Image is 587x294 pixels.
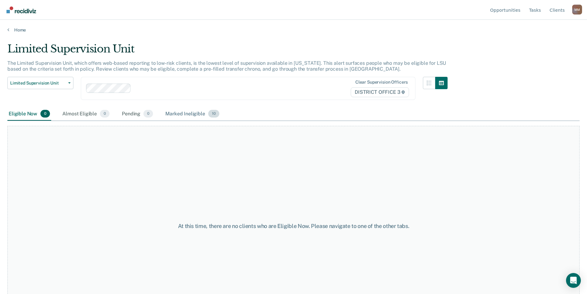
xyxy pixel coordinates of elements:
div: Clear supervision officers [355,80,408,85]
button: Profile dropdown button [572,5,582,14]
div: At this time, there are no clients who are Eligible Now. Please navigate to one of the other tabs. [151,223,436,230]
a: Home [7,27,580,33]
div: M M [572,5,582,14]
span: 0 [143,110,153,118]
button: Limited Supervision Unit [7,77,73,89]
p: The Limited Supervision Unit, which offers web-based reporting to low-risk clients, is the lowest... [7,60,446,72]
span: Limited Supervision Unit [10,81,66,86]
span: 10 [208,110,219,118]
div: Limited Supervision Unit [7,43,448,60]
img: Recidiviz [6,6,36,13]
span: 0 [40,110,50,118]
span: DISTRICT OFFICE 3 [351,87,409,97]
div: Almost Eligible0 [61,107,111,121]
span: 0 [100,110,110,118]
div: Eligible Now0 [7,107,51,121]
div: Marked Ineligible10 [164,107,220,121]
div: Pending0 [121,107,154,121]
div: Open Intercom Messenger [566,273,581,288]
